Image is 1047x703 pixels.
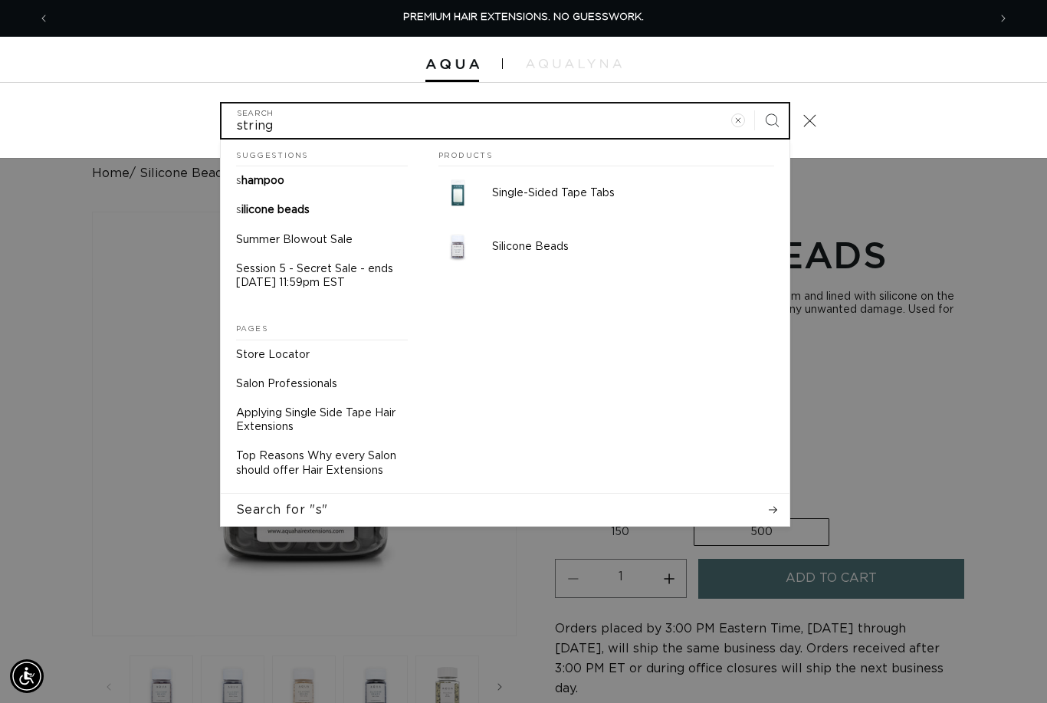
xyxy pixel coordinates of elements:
p: silicone beads [236,203,310,217]
a: Salon Professionals [221,370,423,399]
h2: Products [438,140,774,167]
button: Next announcement [986,4,1020,33]
p: Store Locator [236,348,310,362]
span: hampoo [241,176,284,186]
mark: s [236,205,241,215]
button: Previous announcement [27,4,61,33]
button: Clear search term [721,103,755,137]
span: Search for "s" [236,501,328,518]
p: shampoo [236,174,284,188]
span: PREMIUM HAIR EXTENSIONS. NO GUESSWORK. [403,12,644,22]
p: Single-Sided Tape Tabs [492,186,774,200]
iframe: Chat Widget [970,629,1047,703]
a: Store Locator [221,340,423,370]
h2: Pages [236,313,408,340]
a: Top Reasons Why every Salon should offer Hair Extensions [221,442,423,485]
span: ilicone beads [241,205,310,215]
input: Search [222,103,789,138]
p: Session 5 - Secret Sale - ends [DATE] 11:59pm EST [236,262,408,290]
img: aqualyna.com [526,59,622,68]
a: Session 5 - Secret Sale - ends [DATE] 11:59pm EST [221,255,423,297]
img: Single-Sided Tape Tabs [438,174,477,212]
h2: Suggestions [236,140,408,167]
a: shampoo [221,166,423,195]
a: Applying Single Side Tape Hair Extensions [221,399,423,442]
button: Close [793,103,827,137]
a: silicone beads [221,195,423,225]
img: 150-Brown [438,228,477,266]
p: Summer Blowout Sale [236,233,353,247]
div: Accessibility Menu [10,659,44,693]
mark: s [236,176,241,186]
p: Top Reasons Why every Salon should offer Hair Extensions [236,449,408,477]
img: Aqua Hair Extensions [425,59,479,70]
button: Search [755,103,789,137]
p: Salon Professionals [236,377,337,391]
p: Silicone Beads [492,240,774,254]
a: Summer Blowout Sale [221,225,423,255]
p: Applying Single Side Tape Hair Extensions [236,406,408,434]
a: Single-Sided Tape Tabs [423,166,789,220]
a: Silicone Beads [423,220,789,274]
